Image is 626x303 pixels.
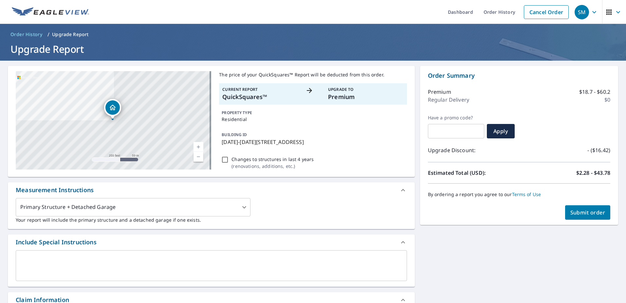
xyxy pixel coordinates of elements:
p: Premium [428,88,451,96]
p: Premium [328,92,404,101]
p: Order Summary [428,71,610,80]
img: EV Logo [12,7,89,17]
a: Terms of Use [512,191,541,197]
a: Cancel Order [524,5,569,19]
span: Order History [10,31,42,38]
div: Primary Structure + Detached Garage [16,198,250,216]
p: Your report will include the primary structure and a detached garage if one exists. [16,216,407,223]
div: Include Special Instructions [16,238,97,247]
span: Submit order [570,209,605,216]
p: Regular Delivery [428,96,469,104]
div: SM [575,5,589,19]
a: Order History [8,29,45,40]
button: Submit order [565,205,611,220]
p: - ($16.42) [587,146,610,154]
p: $0 [604,96,610,104]
p: $18.7 - $60.2 [579,88,610,96]
p: Upgrade Discount: [428,146,519,154]
label: Have a promo code? [428,115,484,121]
li: / [47,30,49,38]
a: Current Level 17, Zoom In [193,142,203,152]
div: Include Special Instructions [8,234,415,250]
span: Apply [492,128,509,135]
nav: breadcrumb [8,29,618,40]
a: Current Level 17, Zoom Out [193,152,203,162]
p: By ordering a report you agree to our [428,192,610,197]
p: QuickSquares™ [222,92,298,101]
p: The price of your QuickSquares™ Report will be deducted from this order. [219,71,407,78]
div: Measurement Instructions [16,186,94,194]
div: Dropped pin, building 1, Residential property, 1405-1409 Harbor Dr NW Canton, OH 44708 [104,99,121,119]
p: Upgrade To [328,87,404,92]
p: Estimated Total (USD): [428,169,519,177]
p: [DATE]-[DATE][STREET_ADDRESS] [222,138,404,146]
p: PROPERTY TYPE [222,110,404,116]
div: Measurement Instructions [8,182,415,198]
h1: Upgrade Report [8,42,618,56]
p: Current Report [222,87,298,92]
p: Changes to structures in last 4 years [231,156,314,163]
p: BUILDING ID [222,132,247,137]
button: Apply [487,124,515,138]
p: ( renovations, additions, etc. ) [231,163,314,170]
p: Upgrade Report [52,31,88,38]
p: $2.28 - $43.78 [576,169,610,177]
p: Residential [222,116,404,123]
